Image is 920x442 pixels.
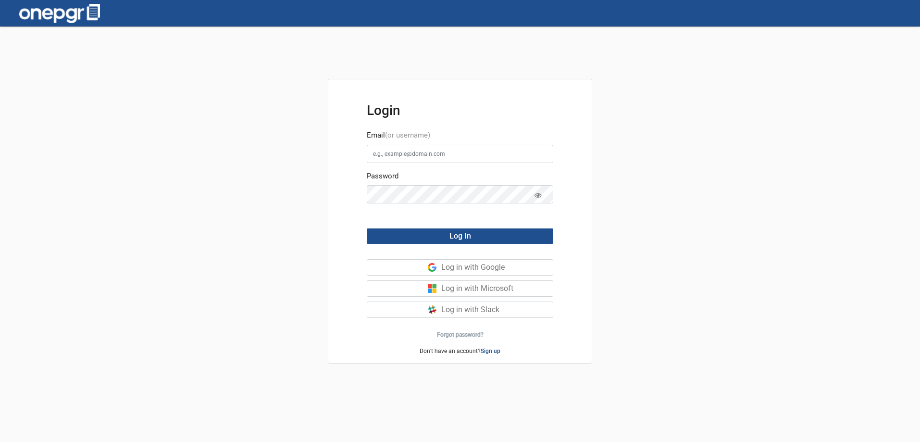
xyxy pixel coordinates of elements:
[367,171,398,182] label: Password
[367,130,430,141] label: Email
[441,260,553,275] div: Log in with Google
[437,331,484,338] a: Forgot password?
[441,302,553,317] div: Log in with Slack
[328,347,592,355] p: Don’t have an account?
[367,228,553,244] button: Log In
[19,4,100,23] img: one-pgr-logo-white.svg
[385,131,430,139] span: (or username)
[367,102,553,118] h3: Login
[481,348,500,354] a: Sign up
[449,231,471,240] span: Log In
[367,145,553,163] input: e.g., example@domain.com
[441,281,553,296] div: Log in with Microsoft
